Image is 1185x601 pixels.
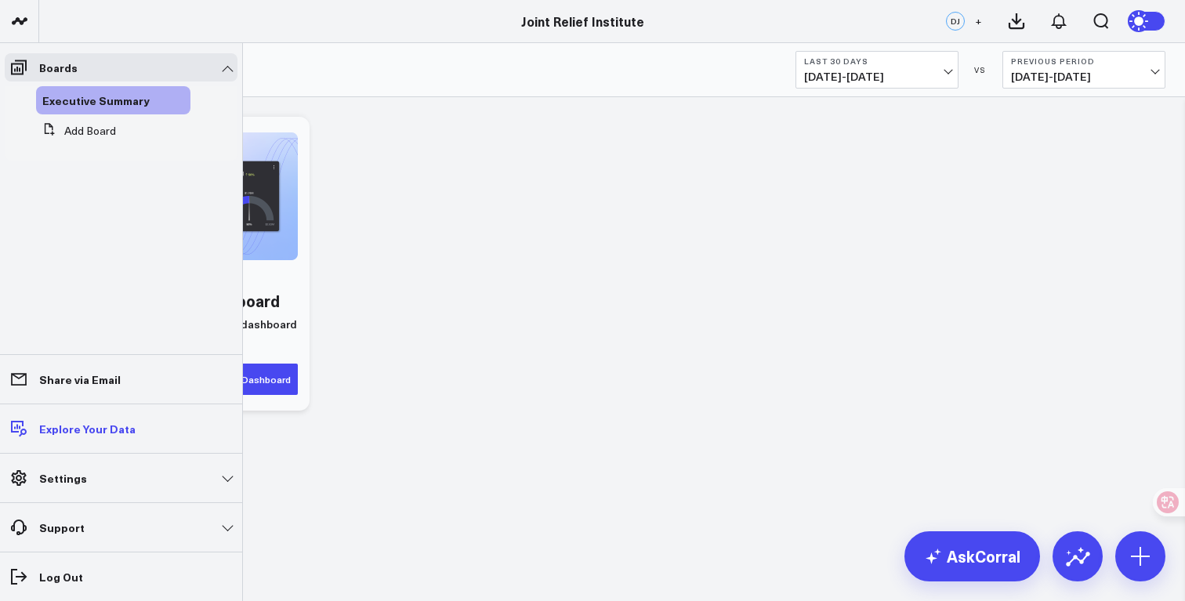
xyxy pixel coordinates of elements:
span: + [975,16,982,27]
button: Last 30 Days[DATE]-[DATE] [795,51,959,89]
p: Log Out [39,570,83,583]
a: Executive Summary [42,94,150,107]
p: Support [39,521,85,534]
p: Share via Email [39,373,121,386]
b: Previous Period [1011,56,1157,66]
button: + [969,12,987,31]
div: VS [966,65,995,74]
span: [DATE] - [DATE] [804,71,950,83]
b: Last 30 Days [804,56,950,66]
p: Boards [39,61,78,74]
div: DJ [946,12,965,31]
a: Log Out [5,563,237,591]
button: Previous Period[DATE]-[DATE] [1002,51,1165,89]
span: Executive Summary [42,92,150,108]
span: [DATE] - [DATE] [1011,71,1157,83]
a: Joint Relief Institute [521,13,644,30]
button: Generate Dashboard [189,364,298,395]
button: Add Board [36,117,116,145]
p: Explore Your Data [39,422,136,435]
p: Settings [39,472,87,484]
a: AskCorral [904,531,1040,581]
